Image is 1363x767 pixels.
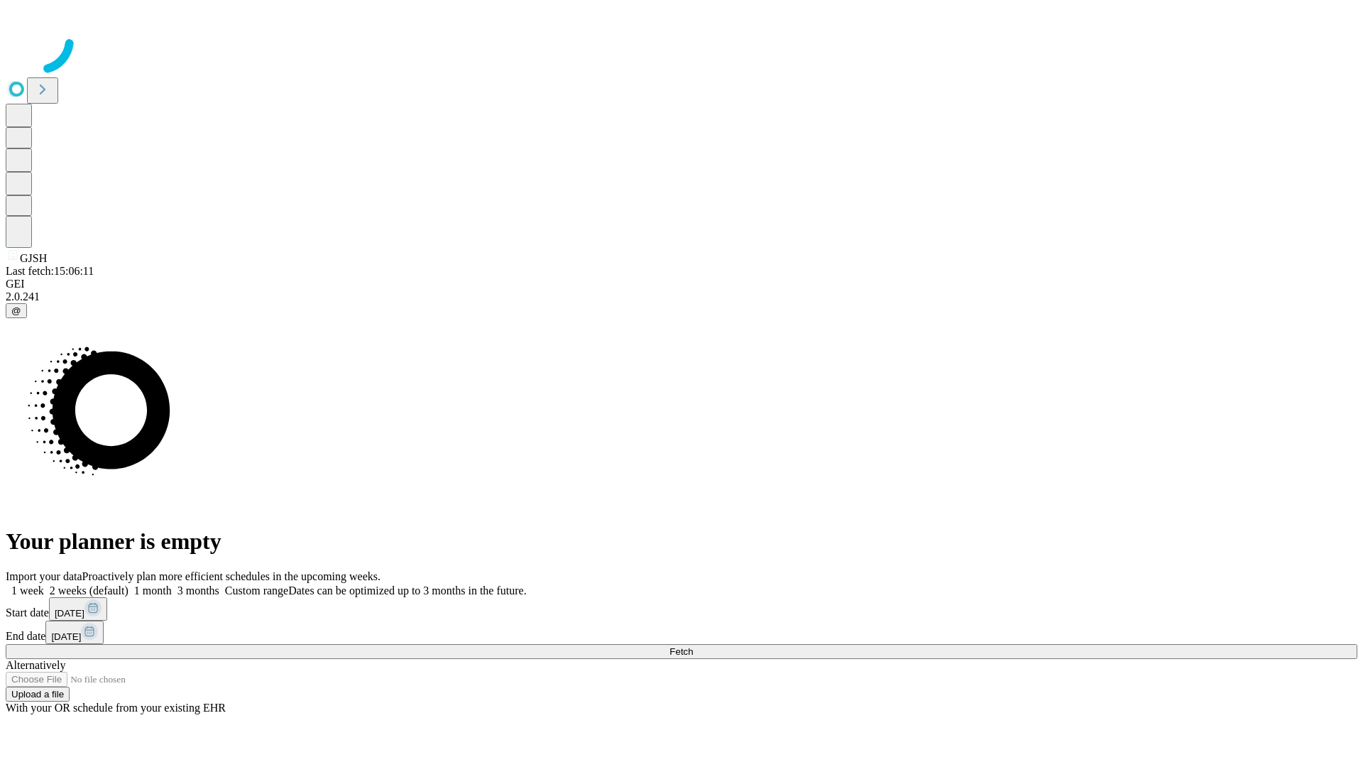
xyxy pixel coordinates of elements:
[134,584,172,597] span: 1 month
[11,305,21,316] span: @
[6,621,1357,644] div: End date
[225,584,288,597] span: Custom range
[6,265,94,277] span: Last fetch: 15:06:11
[49,597,107,621] button: [DATE]
[82,570,381,582] span: Proactively plan more efficient schedules in the upcoming weeks.
[6,303,27,318] button: @
[6,570,82,582] span: Import your data
[50,584,128,597] span: 2 weeks (default)
[45,621,104,644] button: [DATE]
[6,278,1357,290] div: GEI
[6,659,65,671] span: Alternatively
[669,646,693,657] span: Fetch
[6,528,1357,555] h1: Your planner is empty
[20,252,47,264] span: GJSH
[51,631,81,642] span: [DATE]
[6,702,226,714] span: With your OR schedule from your existing EHR
[11,584,44,597] span: 1 week
[6,644,1357,659] button: Fetch
[6,597,1357,621] div: Start date
[55,608,84,619] span: [DATE]
[177,584,219,597] span: 3 months
[6,290,1357,303] div: 2.0.241
[6,687,70,702] button: Upload a file
[288,584,526,597] span: Dates can be optimized up to 3 months in the future.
